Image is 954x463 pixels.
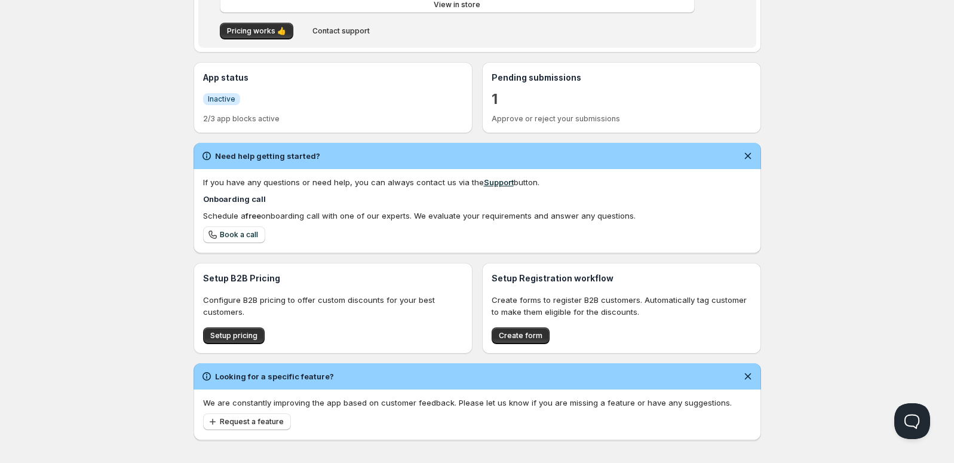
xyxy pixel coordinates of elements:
[210,331,257,341] span: Setup pricing
[484,177,514,187] a: Support
[203,327,265,344] button: Setup pricing
[894,403,930,439] iframe: Help Scout Beacon - Open
[203,193,751,205] h4: Onboarding call
[203,72,463,84] h3: App status
[203,413,291,430] button: Request a feature
[492,72,751,84] h3: Pending submissions
[499,331,542,341] span: Create form
[203,93,240,105] a: InfoInactive
[492,327,550,344] button: Create form
[246,211,261,220] b: free
[203,176,751,188] div: If you have any questions or need help, you can always contact us via the button.
[215,370,334,382] h2: Looking for a specific feature?
[203,114,463,124] p: 2/3 app blocks active
[227,26,286,36] span: Pricing works 👍
[203,226,265,243] a: Book a call
[740,148,756,164] button: Dismiss notification
[492,272,751,284] h3: Setup Registration workflow
[220,417,284,427] span: Request a feature
[208,94,235,104] span: Inactive
[492,90,498,109] a: 1
[203,210,751,222] div: Schedule a onboarding call with one of our experts. We evaluate your requirements and answer any ...
[215,150,320,162] h2: Need help getting started?
[492,114,751,124] p: Approve or reject your submissions
[312,26,370,36] span: Contact support
[203,272,463,284] h3: Setup B2B Pricing
[220,230,258,240] span: Book a call
[220,23,293,39] button: Pricing works 👍
[203,397,751,409] p: We are constantly improving the app based on customer feedback. Please let us know if you are mis...
[740,368,756,385] button: Dismiss notification
[203,294,463,318] p: Configure B2B pricing to offer custom discounts for your best customers.
[492,294,751,318] p: Create forms to register B2B customers. Automatically tag customer to make them eligible for the ...
[305,23,377,39] button: Contact support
